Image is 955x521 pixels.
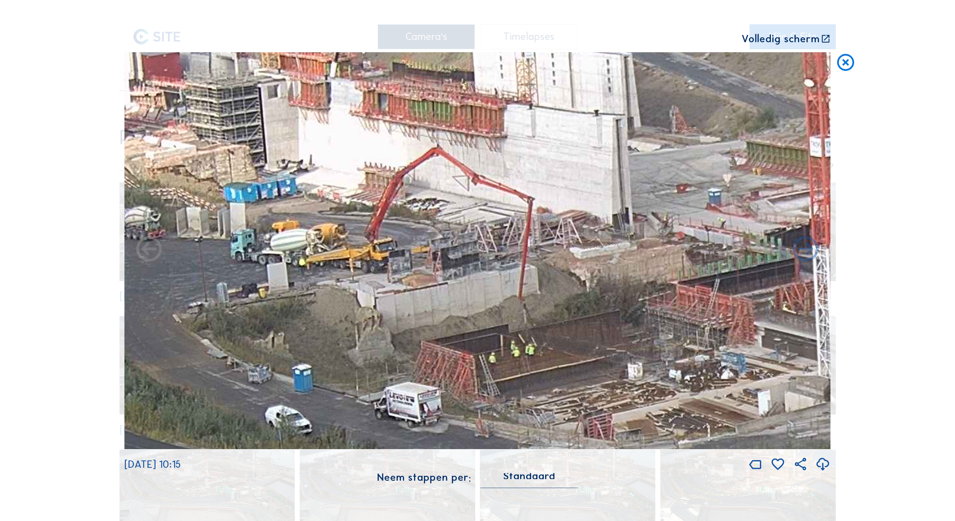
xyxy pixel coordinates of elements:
i: Forward [134,235,164,265]
div: Volledig scherm [742,34,819,45]
span: [DATE] 10:15 [124,458,180,470]
img: Image [124,52,830,449]
i: Back [791,235,821,265]
div: Standaard [480,473,578,488]
div: Standaard [503,473,555,479]
div: Neem stappen per: [377,472,471,483]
